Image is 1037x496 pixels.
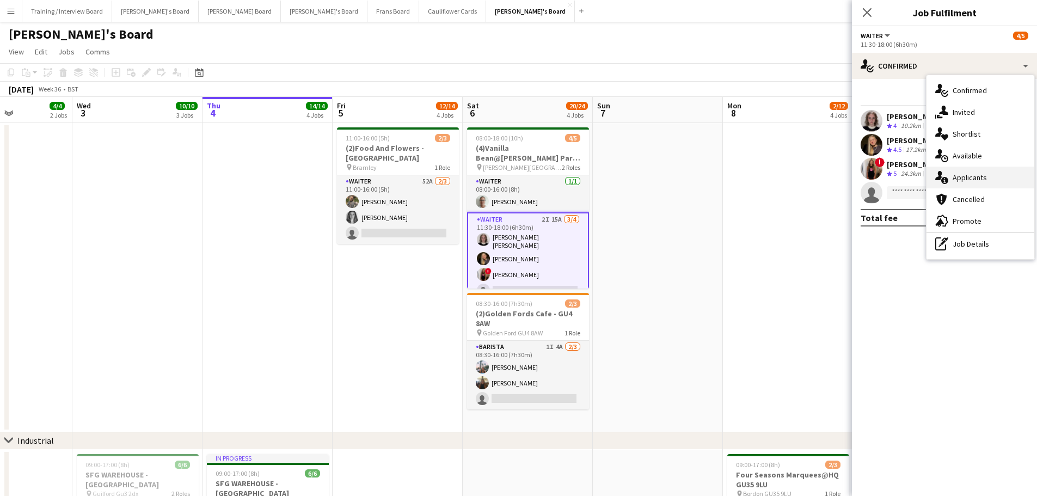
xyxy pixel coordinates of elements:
[887,112,1004,121] div: [PERSON_NAME] [PERSON_NAME]
[205,107,220,119] span: 4
[85,461,130,469] span: 09:00-17:00 (8h)
[305,469,320,477] span: 6/6
[36,85,63,93] span: Week 36
[953,129,980,139] span: Shortlist
[75,107,91,119] span: 3
[337,101,346,111] span: Fri
[207,454,329,463] div: In progress
[467,143,589,163] h3: (4)Vanilla Bean@[PERSON_NAME] Park KT8 9BS
[926,233,1034,255] div: Job Details
[199,1,281,22] button: [PERSON_NAME] Board
[904,145,928,155] div: 17.2km
[726,107,741,119] span: 8
[9,47,24,57] span: View
[335,107,346,119] span: 5
[367,1,419,22] button: Frans Board
[50,102,65,110] span: 4/4
[77,470,199,489] h3: SFG WAREHOUSE - [GEOGRAPHIC_DATA]
[861,40,1028,48] div: 11:30-18:00 (6h30m)
[22,1,112,22] button: Training / Interview Board
[337,175,459,244] app-card-role: Waiter52A2/311:00-16:00 (5h)[PERSON_NAME][PERSON_NAME]
[435,134,450,142] span: 2/3
[467,212,589,302] app-card-role: Waiter2I15A3/411:30-18:00 (6h30m)[PERSON_NAME] [PERSON_NAME][PERSON_NAME]![PERSON_NAME]
[476,299,532,308] span: 08:30-16:00 (7h30m)
[852,5,1037,20] h3: Job Fulfilment
[436,102,458,110] span: 12/14
[953,107,975,117] span: Invited
[176,111,197,119] div: 3 Jobs
[861,212,898,223] div: Total fee
[68,85,78,93] div: BST
[281,1,367,22] button: [PERSON_NAME]'s Board
[953,194,985,204] span: Cancelled
[893,169,897,177] span: 5
[9,26,154,42] h1: [PERSON_NAME]'s Board
[825,461,840,469] span: 2/3
[483,163,562,172] span: [PERSON_NAME][GEOGRAPHIC_DATA]
[887,160,954,169] div: [PERSON_NAME]
[830,102,848,110] span: 2/12
[467,341,589,409] app-card-role: Barista1I4A2/308:30-16:00 (7h30m)[PERSON_NAME][PERSON_NAME]
[4,45,28,59] a: View
[925,169,934,177] app-skills-label: 1/1
[875,157,885,167] span: !
[953,216,981,226] span: Promote
[893,145,901,154] span: 4.5
[176,102,198,110] span: 10/10
[564,329,580,337] span: 1 Role
[486,1,575,22] button: [PERSON_NAME]'s Board
[476,134,523,142] span: 08:00-18:00 (10h)
[467,101,479,111] span: Sat
[85,47,110,57] span: Comms
[207,101,220,111] span: Thu
[467,293,589,409] div: 08:30-16:00 (7h30m)2/3(2)Golden Fords Cafe - GU4 8AW Golden Ford GU4 8AW1 RoleBarista1I4A2/308:30...
[861,32,892,40] button: Waiter
[566,102,588,110] span: 20/24
[565,134,580,142] span: 4/5
[50,111,67,119] div: 2 Jobs
[596,107,610,119] span: 7
[337,127,459,244] app-job-card: 11:00-16:00 (5h)2/3(2)Food And Flowers - [GEOGRAPHIC_DATA] Bramley1 RoleWaiter52A2/311:00-16:00 (...
[17,435,54,446] div: Industrial
[736,461,780,469] span: 09:00-17:00 (8h)
[306,111,327,119] div: 4 Jobs
[175,461,190,469] span: 6/6
[81,45,114,59] a: Comms
[419,1,486,22] button: Cauliflower Cards
[925,121,934,130] app-skills-label: 1/1
[727,470,849,489] h3: Four Seasons Marquees@HQ GU35 9LU
[467,175,589,212] app-card-role: Waiter1/108:00-16:00 (8h)[PERSON_NAME]
[953,173,987,182] span: Applicants
[437,111,457,119] div: 4 Jobs
[337,143,459,163] h3: (2)Food And Flowers - [GEOGRAPHIC_DATA]
[467,127,589,289] app-job-card: 08:00-18:00 (10h)4/5(4)Vanilla Bean@[PERSON_NAME] Park KT8 9BS [PERSON_NAME][GEOGRAPHIC_DATA]2 Ro...
[597,101,610,111] span: Sun
[77,101,91,111] span: Wed
[54,45,79,59] a: Jobs
[434,163,450,172] span: 1 Role
[353,163,377,172] span: Bramley
[727,101,741,111] span: Mon
[35,47,47,57] span: Edit
[899,121,923,131] div: 10.2km
[567,111,587,119] div: 4 Jobs
[9,84,34,95] div: [DATE]
[562,163,580,172] span: 2 Roles
[30,45,52,59] a: Edit
[861,32,883,40] span: Waiter
[483,329,543,337] span: Golden Ford GU4 8AW
[852,53,1037,79] div: Confirmed
[467,309,589,328] h3: (2)Golden Fords Cafe - GU4 8AW
[465,107,479,119] span: 6
[830,111,848,119] div: 4 Jobs
[899,169,923,179] div: 24.3km
[216,469,260,477] span: 09:00-17:00 (8h)
[953,151,982,161] span: Available
[893,121,897,130] span: 4
[953,85,987,95] span: Confirmed
[306,102,328,110] span: 14/14
[565,299,580,308] span: 2/3
[58,47,75,57] span: Jobs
